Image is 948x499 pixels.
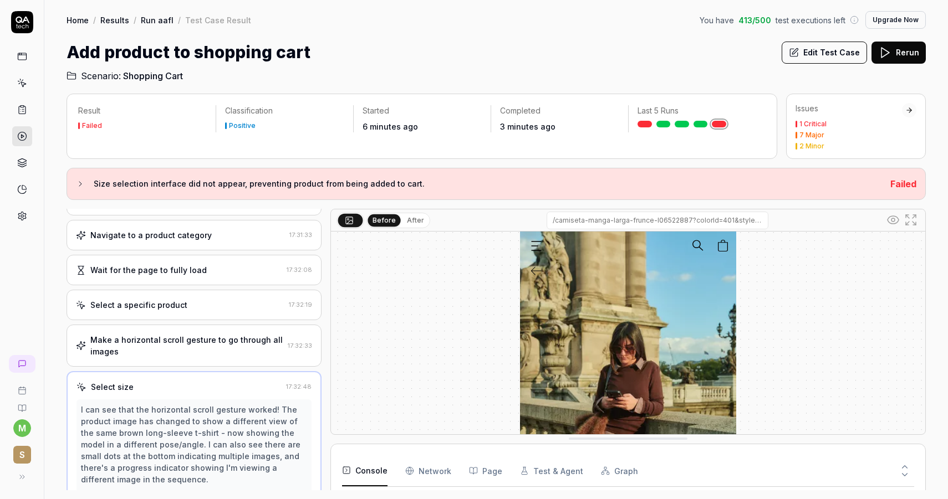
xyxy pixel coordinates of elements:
div: / [178,14,181,25]
button: Before [368,214,401,226]
time: 3 minutes ago [500,122,555,131]
div: / [93,14,96,25]
span: Shopping Cart [123,69,183,83]
a: Scenario:Shopping Cart [67,69,183,83]
div: 1 Critical [799,121,827,127]
button: Graph [601,455,638,486]
button: Test & Agent [520,455,583,486]
button: Rerun [871,42,926,64]
button: After [402,214,429,227]
span: test executions left [776,14,845,26]
button: S [4,437,39,466]
a: Run aafI [141,14,174,25]
div: Select a specific product [90,299,187,311]
button: Network [405,455,451,486]
a: New conversation [9,355,35,373]
time: 6 minutes ago [363,122,418,131]
div: Positive [229,122,256,129]
div: Navigate to a product category [90,229,212,241]
p: Result [78,105,207,116]
div: Make a horizontal scroll gesture to go through all images [90,334,283,357]
p: Completed [500,105,619,116]
div: Select size [91,381,134,393]
div: Issues [796,103,902,114]
span: Scenario: [79,69,121,83]
div: Wait for the page to fully load [90,264,207,276]
span: S [13,446,31,464]
p: Started [363,105,482,116]
div: Test Case Result [185,14,251,25]
span: Failed [890,178,916,189]
p: Classification [225,105,344,116]
a: Results [100,14,129,25]
time: 17:32:33 [288,342,312,349]
p: Last 5 Runs [638,105,757,116]
div: 2 Minor [799,143,824,150]
button: Upgrade Now [865,11,926,29]
button: Size selection interface did not appear, preventing product from being added to cart. [76,177,881,191]
button: Console [342,455,388,486]
span: 413 / 500 [738,14,771,26]
h3: Size selection interface did not appear, preventing product from being added to cart. [94,177,881,191]
time: 17:31:33 [289,231,312,239]
button: Show all interative elements [884,211,902,229]
div: Failed [82,122,102,129]
a: Book a call with us [4,377,39,395]
button: Page [469,455,502,486]
div: 7 Major [799,132,824,138]
time: 17:32:08 [287,266,312,274]
div: / [134,14,136,25]
a: Home [67,14,89,25]
h1: Add product to shopping cart [67,40,310,65]
time: 17:32:19 [289,301,312,308]
time: 17:32:48 [286,383,312,390]
button: Edit Test Case [782,42,867,64]
a: Documentation [4,395,39,413]
button: Open in full screen [902,211,920,229]
span: You have [700,14,734,26]
button: m [13,419,31,437]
